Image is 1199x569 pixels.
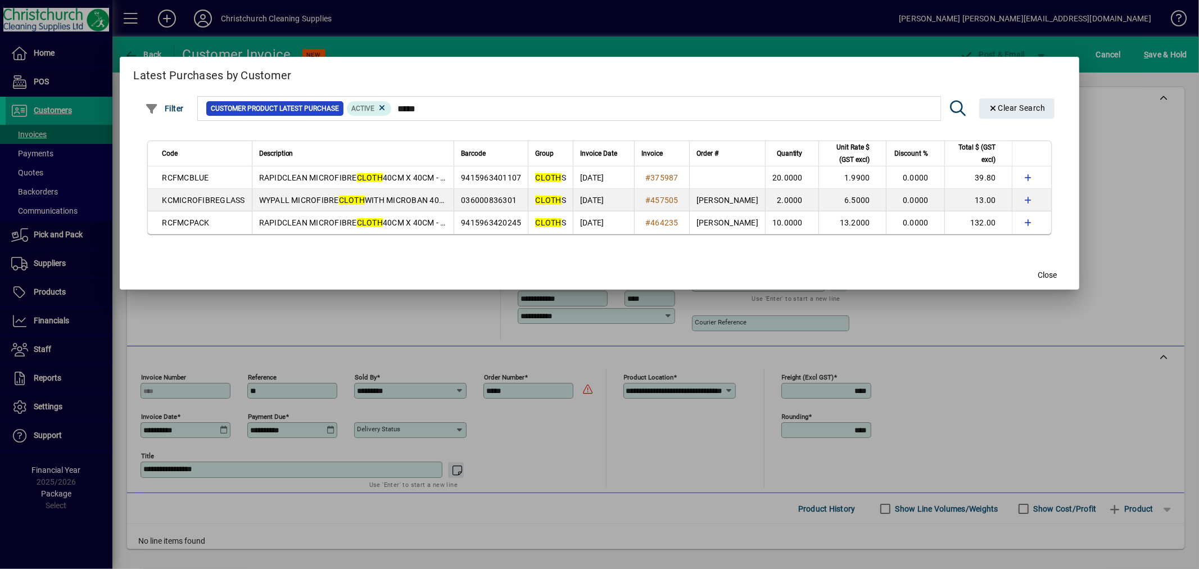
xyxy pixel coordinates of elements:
em: CLOTH [535,173,561,182]
span: S [535,196,566,205]
span: Quantity [777,147,803,160]
td: 2.0000 [765,189,818,211]
span: Filter [145,104,184,113]
span: Total $ (GST excl) [952,141,996,166]
td: 0.0000 [886,189,944,211]
td: [DATE] [573,189,634,211]
span: RCFMCBLUE [162,173,209,182]
span: S [535,218,566,227]
span: Close [1038,269,1057,281]
td: 10.0000 [765,211,818,234]
span: 9415963420245 [461,218,521,227]
div: Invoice [641,147,682,160]
span: Invoice Date [580,147,617,160]
a: #375987 [641,171,682,184]
td: 0.0000 [886,211,944,234]
div: Description [259,147,447,160]
span: Customer Product Latest Purchase [211,103,339,114]
em: CLOTH [535,196,561,205]
td: 13.00 [944,189,1012,211]
div: Unit Rate $ (GST excl) [826,141,880,166]
td: [DATE] [573,211,634,234]
span: WYPALL MICROFIBRE WITH MICROBAN 40CM X 40CM - GREEN [259,196,514,205]
span: # [645,218,650,227]
span: Active [351,105,374,112]
em: CLOTH [339,196,365,205]
td: 0.0000 [886,166,944,189]
span: Discount % [895,147,929,160]
a: #457505 [641,194,682,206]
em: CLOTH [357,173,383,182]
td: 20.0000 [765,166,818,189]
td: [PERSON_NAME] [689,211,765,234]
span: 036000836301 [461,196,517,205]
span: # [645,196,650,205]
div: Order # [696,147,758,160]
a: #464235 [641,216,682,229]
span: # [645,173,650,182]
div: Code [162,147,245,160]
span: Group [535,147,554,160]
span: Invoice [641,147,663,160]
span: RCFMCPACK [162,218,209,227]
h2: Latest Purchases by Customer [120,57,1079,89]
span: Clear Search [988,103,1046,112]
em: CLOTH [357,218,383,227]
span: Code [162,147,178,160]
div: Discount % [893,147,939,160]
span: 375987 [650,173,678,182]
div: Group [535,147,566,160]
span: Unit Rate $ (GST excl) [826,141,870,166]
span: 464235 [650,218,678,227]
mat-chip: Product Activation Status: Active [347,101,392,116]
span: 9415963401107 [461,173,521,182]
td: 39.80 [944,166,1012,189]
td: 6.5000 [818,189,886,211]
span: 457505 [650,196,678,205]
span: RAPIDCLEAN MICROFIBRE 40CM X 40CM - MULTI PACK 8S [259,218,496,227]
td: [DATE] [573,166,634,189]
em: CLOTH [535,218,561,227]
div: Invoice Date [580,147,627,160]
span: RAPIDCLEAN MICROFIBRE 40CM X 40CM - BLUE [259,173,460,182]
td: [PERSON_NAME] [689,189,765,211]
div: Total $ (GST excl) [952,141,1006,166]
span: KCMICROFIBREGLASS [162,196,245,205]
span: Order # [696,147,718,160]
div: Quantity [772,147,813,160]
span: Description [259,147,293,160]
button: Filter [142,98,187,119]
td: 1.9900 [818,166,886,189]
div: Barcode [461,147,521,160]
span: Barcode [461,147,486,160]
td: 13.2000 [818,211,886,234]
span: S [535,173,566,182]
button: Close [1030,265,1066,285]
td: 132.00 [944,211,1012,234]
button: Clear [979,98,1055,119]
